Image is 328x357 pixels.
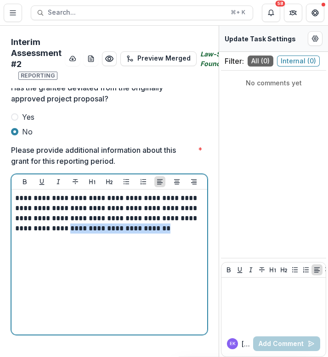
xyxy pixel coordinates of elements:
button: Italicize [53,176,64,187]
span: Internal ( 0 ) [277,56,320,67]
button: Heading 2 [278,264,289,275]
button: Bold [19,176,30,187]
button: Search... [31,6,253,20]
p: Has the grantee deviated from the originally approved project proposal? [11,82,194,104]
button: Bullet List [121,176,132,187]
button: Strike [256,264,267,275]
button: Align Left [154,176,165,187]
p: Please provide additional information about this grant for this reporting period. [11,145,194,167]
button: Preview e28357ba-dd03-4cdb-bdba-c7c19f6b3dc6.pdf [102,51,117,66]
p: [PERSON_NAME] [242,339,249,349]
button: Align Left [311,264,322,275]
button: Get Help [306,4,324,22]
span: All ( 0 ) [248,56,273,67]
button: Bold [223,264,234,275]
p: Update Task Settings [225,34,296,44]
button: Underline [36,176,47,187]
span: Search... [48,9,225,17]
button: Align Center [171,176,182,187]
button: Add Comment [253,336,320,351]
p: Filter: [225,56,244,67]
div: 58 [276,0,285,7]
i: Law-Sofia Foundation [200,49,237,68]
button: download-word-button [84,51,98,66]
button: Ordered List [300,264,311,275]
span: Reporting [18,72,57,80]
div: Emma K [230,341,236,346]
button: Preview Merged [120,51,197,66]
button: Italicize [245,264,256,275]
h2: Interim Assessment #2 [11,37,62,81]
button: Partners [284,4,302,22]
button: Toggle Menu [4,4,22,22]
p: What is the amount of the next disbursement according to the grant agreement? [11,27,194,49]
button: Ordered List [138,176,149,187]
span: No [22,126,33,137]
button: Heading 1 [87,176,98,187]
span: Yes [22,112,34,123]
p: No comments yet [225,78,322,88]
button: Notifications [262,4,280,22]
button: Bullet List [289,264,300,275]
button: Strike [70,176,81,187]
button: Edit Form Settings [308,31,322,46]
button: download-button [65,51,80,66]
button: Heading 1 [267,264,278,275]
button: Align Right [188,176,199,187]
div: ⌘ + K [229,7,247,17]
button: Heading 2 [104,176,115,187]
button: Underline [234,264,245,275]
